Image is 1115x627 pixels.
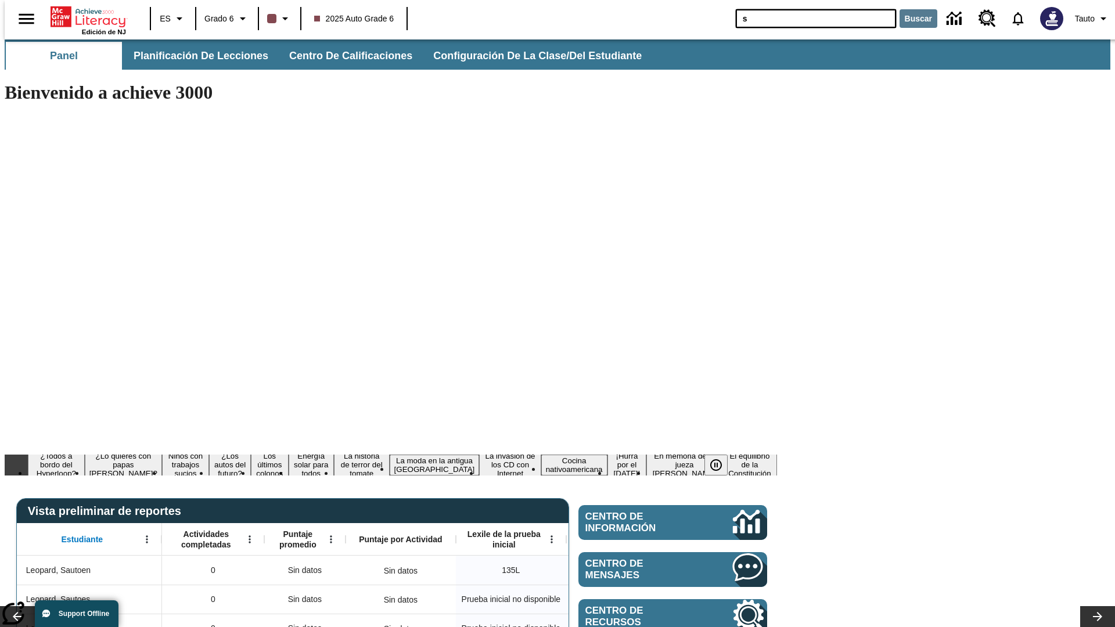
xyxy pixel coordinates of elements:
[28,450,85,480] button: Diapositiva 1 ¿Todos a bordo del Hyperloop?
[251,450,288,480] button: Diapositiva 5 Los últimos colonos
[940,3,972,35] a: Centro de información
[1040,7,1063,30] img: Avatar
[51,5,126,28] a: Portada
[704,455,728,475] button: Pausar
[26,593,91,606] span: Leopard, Sautoes
[262,8,297,29] button: El color de la clase es café oscuro. Cambiar el color de la clase.
[578,505,767,540] a: Centro de información
[28,505,187,518] span: Vista preliminar de reportes
[502,564,520,576] span: 135 Lexile, Leopard, Sautoen
[282,558,328,582] span: Sin datos
[204,13,234,25] span: Grado 6
[424,42,651,70] button: Configuración de la clase/del estudiante
[209,450,251,480] button: Diapositiva 4 ¿Los autos del futuro?
[334,450,390,480] button: Diapositiva 7 La historia de terror del tomate
[1070,8,1115,29] button: Perfil/Configuración
[585,511,694,534] span: Centro de información
[282,588,328,611] span: Sin datos
[280,42,422,70] button: Centro de calificaciones
[160,13,171,25] span: ES
[722,450,777,480] button: Diapositiva 13 El equilibrio de la Constitución
[1075,13,1095,25] span: Tauto
[138,531,156,548] button: Abrir menú
[270,529,326,550] span: Puntaje promedio
[264,585,346,614] div: Sin datos, Leopard, Sautoes
[59,610,109,618] span: Support Offline
[322,531,340,548] button: Abrir menú
[82,28,126,35] span: Edición de NJ
[289,450,334,480] button: Diapositiva 6 Energía solar para todos
[378,588,423,611] div: Sin datos, Leopard, Sautoes
[541,455,607,475] button: Diapositiva 10 Cocina nativoamericana
[168,529,244,550] span: Actividades completadas
[578,552,767,587] a: Centro de mensajes
[85,450,162,480] button: Diapositiva 2 ¿Lo quieres con papas fritas?
[900,9,937,28] button: Buscar
[124,42,278,70] button: Planificación de lecciones
[9,2,44,36] button: Abrir el menú lateral
[314,13,394,25] span: 2025 Auto Grade 6
[154,8,192,29] button: Lenguaje: ES, Selecciona un idioma
[162,585,264,614] div: 0, Leopard, Sautoes
[359,534,442,545] span: Puntaje por Actividad
[585,558,698,581] span: Centro de mensajes
[5,82,777,103] h1: Bienvenido a achieve 3000
[241,531,258,548] button: Abrir menú
[51,4,126,35] div: Portada
[972,3,1003,34] a: Centro de recursos, Se abrirá en una pestaña nueva.
[35,600,118,627] button: Support Offline
[1003,3,1033,34] a: Notificaciones
[5,42,652,70] div: Subbarra de navegación
[390,455,480,475] button: Diapositiva 8 La moda en la antigua Roma
[26,564,91,576] span: Leopard, Sautoen
[462,593,560,606] span: Prueba inicial no disponible, Leopard, Sautoes
[162,450,209,480] button: Diapositiva 3 Niños con trabajos sucios
[736,9,896,28] input: Buscar campo
[289,49,412,63] span: Centro de calificaciones
[479,450,541,480] button: Diapositiva 9 La invasión de los CD con Internet
[211,593,215,606] span: 0
[62,534,103,545] span: Estudiante
[462,529,546,550] span: Lexile de la prueba inicial
[378,559,423,582] div: Sin datos, Leopard, Sautoen
[543,531,560,548] button: Abrir menú
[6,42,122,70] button: Panel
[211,564,215,576] span: 0
[1080,606,1115,627] button: Carrusel de lecciones, seguir
[607,450,647,480] button: Diapositiva 11 ¡Hurra por el Día de la Constitución!
[200,8,254,29] button: Grado: Grado 6, Elige un grado
[646,450,722,480] button: Diapositiva 12 En memoria de la jueza O'Connor
[50,49,78,63] span: Panel
[704,455,739,475] div: Pausar
[134,49,268,63] span: Planificación de lecciones
[264,556,346,585] div: Sin datos, Leopard, Sautoen
[1033,3,1070,34] button: Escoja un nuevo avatar
[5,39,1110,70] div: Subbarra de navegación
[433,49,642,63] span: Configuración de la clase/del estudiante
[162,556,264,585] div: 0, Leopard, Sautoen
